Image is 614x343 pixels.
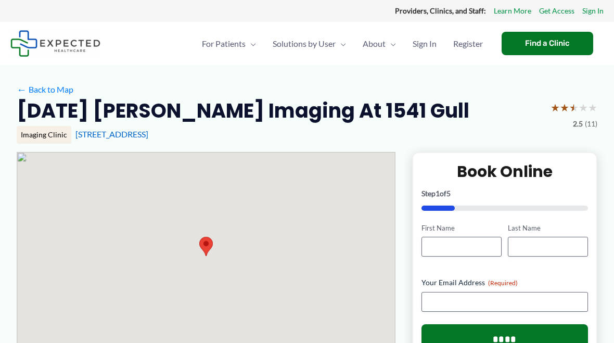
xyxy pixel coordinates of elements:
[421,277,588,288] label: Your Email Address
[273,26,336,62] span: Solutions by User
[579,98,588,117] span: ★
[10,30,100,57] img: Expected Healthcare Logo - side, dark font, small
[446,189,451,198] span: 5
[421,223,502,233] label: First Name
[508,223,588,233] label: Last Name
[551,98,560,117] span: ★
[436,189,440,198] span: 1
[395,6,486,15] strong: Providers, Clinics, and Staff:
[585,117,597,131] span: (11)
[17,98,469,123] h2: [DATE] [PERSON_NAME] Imaging at 1541 Gull
[246,26,256,62] span: Menu Toggle
[539,4,574,18] a: Get Access
[494,4,531,18] a: Learn More
[17,82,73,97] a: ←Back to Map
[404,26,445,62] a: Sign In
[582,4,604,18] a: Sign In
[421,161,588,182] h2: Book Online
[421,190,588,197] p: Step of
[413,26,437,62] span: Sign In
[264,26,354,62] a: Solutions by UserMenu Toggle
[202,26,246,62] span: For Patients
[453,26,483,62] span: Register
[363,26,386,62] span: About
[573,117,583,131] span: 2.5
[336,26,346,62] span: Menu Toggle
[194,26,264,62] a: For PatientsMenu Toggle
[75,129,148,139] a: [STREET_ADDRESS]
[194,26,491,62] nav: Primary Site Navigation
[17,126,71,144] div: Imaging Clinic
[386,26,396,62] span: Menu Toggle
[354,26,404,62] a: AboutMenu Toggle
[488,279,518,287] span: (Required)
[588,98,597,117] span: ★
[560,98,569,117] span: ★
[445,26,491,62] a: Register
[569,98,579,117] span: ★
[502,32,593,55] a: Find a Clinic
[17,84,27,94] span: ←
